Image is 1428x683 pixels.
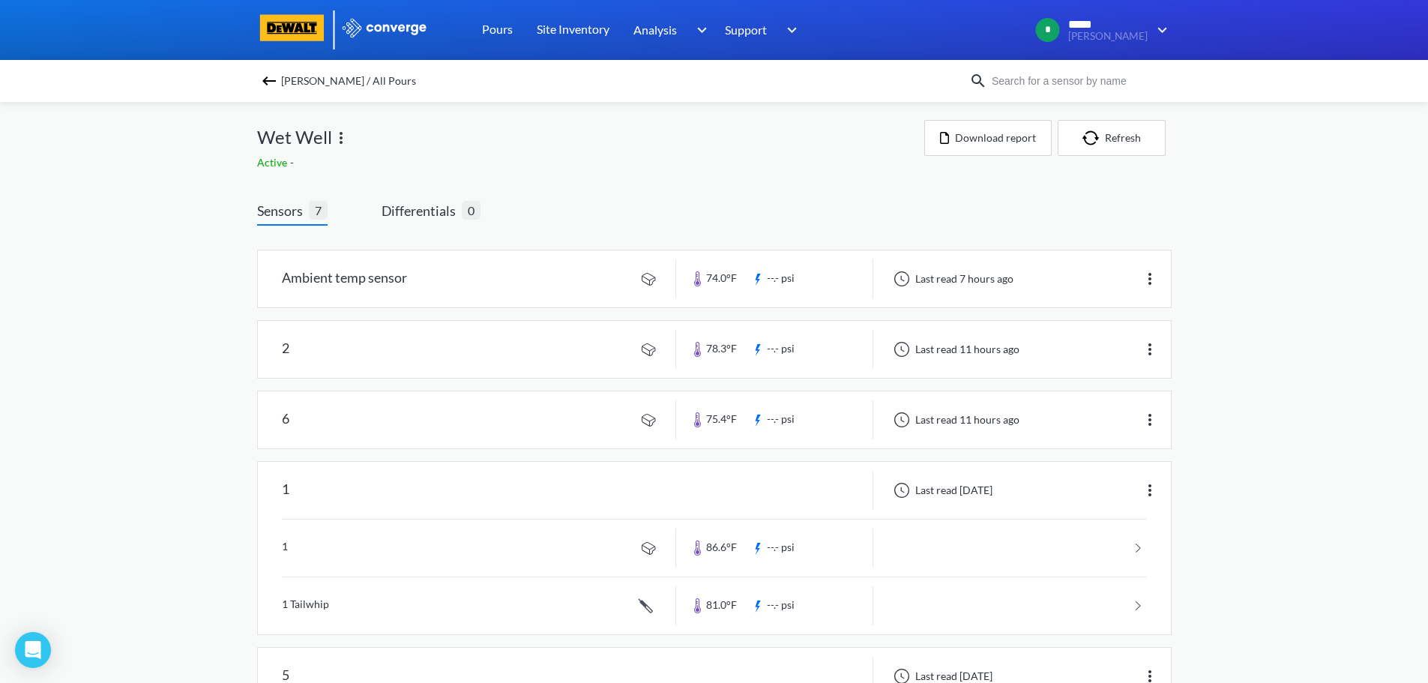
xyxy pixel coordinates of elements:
[332,129,350,147] img: more.svg
[725,20,767,39] span: Support
[1068,31,1148,42] span: [PERSON_NAME]
[1141,270,1159,288] img: more.svg
[885,481,997,499] div: Last read [DATE]
[462,201,480,220] span: 0
[1058,120,1166,156] button: Refresh
[382,200,462,221] span: Differentials
[281,70,416,91] span: [PERSON_NAME] / All Pours
[260,72,278,90] img: backspace.svg
[290,156,297,169] span: -
[257,200,309,221] span: Sensors
[969,72,987,90] img: icon-search.svg
[1141,340,1159,358] img: more.svg
[777,21,801,39] img: downArrow.svg
[633,20,677,39] span: Analysis
[1141,481,1159,499] img: more.svg
[1148,21,1172,39] img: downArrow.svg
[282,471,289,510] div: 1
[687,21,711,39] img: downArrow.svg
[309,201,328,220] span: 7
[940,132,949,144] img: icon-file.svg
[15,632,51,668] div: Open Intercom Messenger
[257,14,328,41] img: logo-dewalt.svg
[924,120,1052,156] button: Download report
[1141,411,1159,429] img: more.svg
[1082,130,1105,145] img: icon-refresh.svg
[257,156,290,169] span: Active
[987,73,1169,89] input: Search for a sensor by name
[257,123,332,151] span: Wet Well
[341,18,428,37] img: logo_ewhite.svg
